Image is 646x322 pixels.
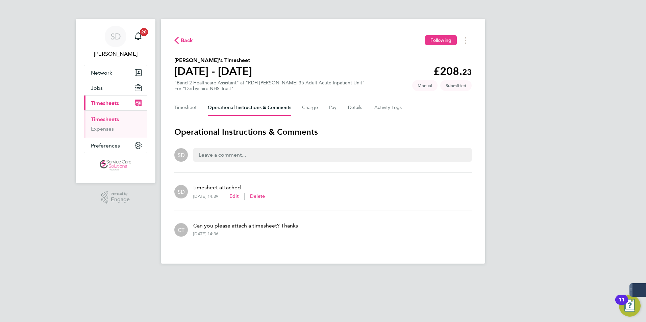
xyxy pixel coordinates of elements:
button: Timesheets [84,96,147,110]
div: 11 [619,300,625,308]
div: Samantha Dix [174,148,188,162]
span: 23 [462,67,472,77]
span: SD [178,151,185,159]
button: Pay [329,100,337,116]
span: Preferences [91,142,120,149]
a: Timesheets [91,116,119,123]
span: Timesheets [91,100,119,106]
span: Edit [229,193,239,199]
button: Delete [250,193,265,200]
span: Network [91,70,112,76]
span: Powered by [111,191,130,197]
h2: [PERSON_NAME]'s Timesheet [174,56,252,64]
div: Timesheets [84,110,147,138]
button: Preferences [84,138,147,153]
button: Following [425,35,457,45]
div: Charlotte Turner [174,223,188,237]
button: Jobs [84,80,147,95]
button: Details [348,100,364,116]
div: [DATE] 14:36 [193,231,218,237]
div: "Band 2 Healthcare Assistant" at "RDH [PERSON_NAME] 35 Adult Acute Inpatient Unit" [174,80,365,91]
nav: Main navigation [76,19,155,183]
span: Engage [111,197,130,203]
button: Network [84,65,147,80]
button: Activity Logs [374,100,403,116]
button: Back [174,36,193,45]
a: Expenses [91,126,114,132]
span: SD [178,188,185,195]
img: servicecare-logo-retina.png [100,160,131,171]
span: Samantha Dix [84,50,147,58]
app-decimal: £208. [433,65,472,78]
span: 20 [140,28,148,36]
button: Timesheet [174,100,197,116]
a: SD[PERSON_NAME] [84,26,147,58]
a: Go to home page [84,160,147,171]
span: Delete [250,193,265,199]
div: Samantha Dix [174,185,188,198]
p: Can you please attach a timesheet? Thanks [193,222,298,230]
span: Following [430,37,451,43]
button: Operational Instructions & Comments [208,100,291,116]
a: Powered byEngage [101,191,130,204]
span: Back [181,36,193,45]
span: SD [110,32,121,41]
button: Edit [229,193,239,200]
button: Charge [302,100,318,116]
h3: Operational Instructions & Comments [174,127,472,137]
p: timesheet attached [193,184,265,192]
span: This timesheet is Submitted. [440,80,472,91]
div: [DATE] 14:39 [193,194,224,199]
a: 20 [131,26,145,47]
div: For "Derbyshire NHS Trust" [174,86,365,91]
span: This timesheet was manually created. [412,80,438,91]
span: CT [178,226,184,234]
button: Timesheets Menu [459,35,472,46]
button: Open Resource Center, 11 new notifications [619,295,641,317]
span: Jobs [91,85,103,91]
h1: [DATE] - [DATE] [174,64,252,78]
